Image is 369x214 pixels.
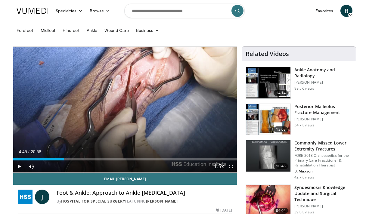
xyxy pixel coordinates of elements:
a: Business [132,24,163,36]
button: Fullscreen [225,160,237,172]
span: 10:48 [274,163,288,169]
p: 99.5K views [294,86,314,91]
button: Mute [25,160,37,172]
img: VuMedi Logo [17,8,48,14]
span: 06:04 [274,208,288,214]
a: Favorites [312,5,337,17]
p: FORE 2018 Orthopaedics for the Primary Care Practitioner & Rehabilitation Therapist [294,153,352,168]
h4: Foot & Ankle: Approach to Ankle [MEDICAL_DATA] [57,190,232,196]
img: d079e22e-f623-40f6-8657-94e85635e1da.150x105_q85_crop-smart_upscale.jpg [246,67,290,98]
button: Play [13,160,25,172]
span: 20:58 [31,149,41,154]
a: Hospital for Special Surgery [61,199,125,204]
h3: Posterior Malleolus Fracture Management [294,104,352,116]
span: 4:45 [19,149,27,154]
img: 50e07c4d-707f-48cd-824d-a6044cd0d074.150x105_q85_crop-smart_upscale.jpg [246,104,290,135]
p: B. Maxson [294,169,352,174]
a: 14:14 Ankle Anatomy and Radiology [PERSON_NAME] 99.5K views [246,67,352,99]
p: 42.7K views [294,175,314,180]
p: 54.7K views [294,123,314,128]
a: Specialties [52,5,86,17]
a: Ankle [83,24,101,36]
a: B [340,5,352,17]
p: [PERSON_NAME] [294,80,352,85]
p: [PERSON_NAME] [294,204,352,209]
div: Progress Bar [13,158,237,160]
h4: Related Videos [246,50,289,57]
a: Midfoot [37,24,59,36]
p: [PERSON_NAME] [294,117,352,122]
span: 14:14 [274,90,288,96]
div: By FEATURING [57,199,232,204]
span: 13:08 [274,126,288,132]
a: J [35,190,49,204]
h3: Syndesmosis Knowledge Update and Surgical Technique [294,185,352,203]
a: 10:48 Commonly Missed Lower Extremity Fractures FORE 2018 Orthopaedics for the Primary Care Pract... [246,140,352,180]
h3: Ankle Anatomy and Radiology [294,67,352,79]
a: 13:08 Posterior Malleolus Fracture Management [PERSON_NAME] 54.7K views [246,104,352,135]
a: Browse [86,5,114,17]
h3: Commonly Missed Lower Extremity Fractures [294,140,352,152]
input: Search topics, interventions [124,4,245,18]
video-js: Video Player [13,47,237,173]
img: 4aa379b6-386c-4fb5-93ee-de5617843a87.150x105_q85_crop-smart_upscale.jpg [246,140,290,172]
div: [DATE] [216,208,232,213]
a: Forefoot [13,24,37,36]
a: Wound Care [101,24,132,36]
button: Playback Rate [213,160,225,172]
a: [PERSON_NAME] [146,199,178,204]
span: / [28,149,29,154]
a: Hindfoot [59,24,83,36]
img: Hospital for Special Surgery [18,190,33,204]
a: Email [PERSON_NAME] [13,173,237,185]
